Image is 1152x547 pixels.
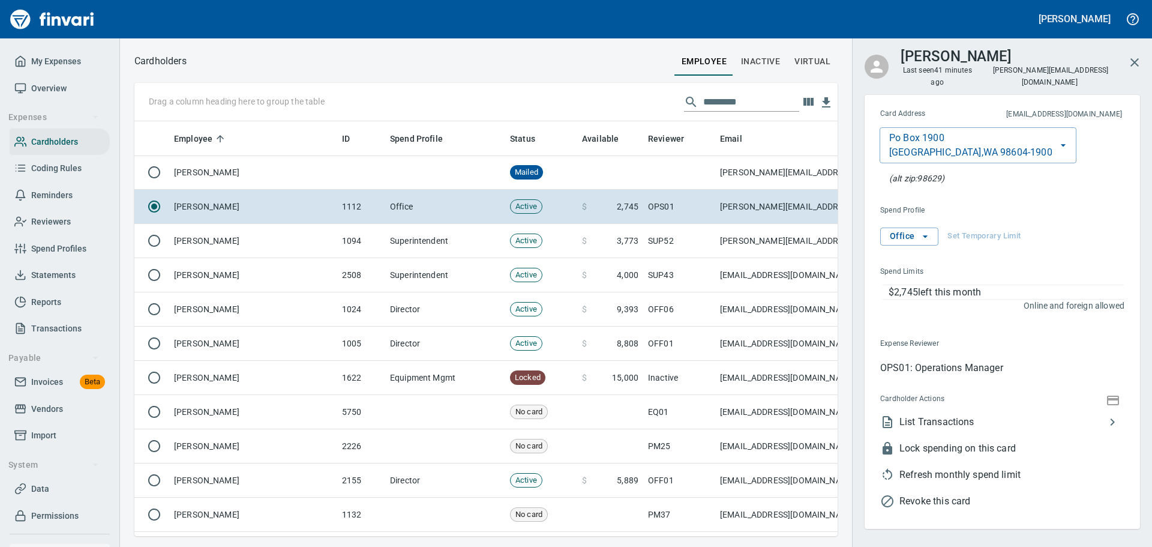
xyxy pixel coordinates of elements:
td: [EMAIL_ADDRESS][DOMAIN_NAME] [715,429,883,464]
span: 9,393 [617,303,638,315]
img: Finvari [7,5,97,34]
p: OPS01: Operations Manager [880,361,1124,375]
span: 3,773 [617,235,638,247]
button: Po Box 1900[GEOGRAPHIC_DATA],WA 98604-1900 [880,127,1076,163]
td: 1132 [337,498,385,532]
span: Coding Rules [31,161,82,176]
button: [PERSON_NAME] [1036,10,1114,28]
span: $ [582,303,587,315]
p: [GEOGRAPHIC_DATA] , WA 98604-1900 [889,145,1052,160]
span: Lock spending on this card [899,441,1124,456]
td: OPS01 [643,190,715,224]
span: Active [511,235,542,247]
span: Spend Profile [390,131,458,146]
p: Drag a column heading here to group the table [149,95,325,107]
span: Payable [8,351,99,366]
p: Po Box 1900 [889,131,944,145]
td: [EMAIL_ADDRESS][DOMAIN_NAME] [715,395,883,429]
span: Locked [510,372,545,384]
td: 1024 [337,292,385,327]
span: Email [720,131,758,146]
button: Close cardholder [1120,48,1149,77]
span: ID [342,131,350,146]
span: Cardholder Actions [880,393,1024,405]
span: virtual [794,54,830,69]
a: Permissions [10,503,110,530]
span: Refresh monthly spend limit [899,468,1124,482]
h5: [PERSON_NAME] [1039,13,1111,25]
span: $ [582,372,587,384]
span: $ [582,235,587,247]
span: Last seen [901,65,974,89]
td: SUP52 [643,224,715,258]
span: Spend Profile [390,131,443,146]
button: Set Temporary Limit [944,228,1024,246]
span: Active [511,201,542,213]
span: 15,000 [612,372,638,384]
button: Payable [4,347,104,369]
td: 1094 [337,224,385,258]
a: Vendors [10,396,110,423]
span: Reviewers [31,214,71,229]
span: Reviewer [648,131,684,146]
span: Status [510,131,535,146]
span: This is the email address for cardholder receipts [966,109,1122,121]
time: 41 minutes ago [931,66,971,86]
a: Coding Rules [10,155,110,182]
td: 1112 [337,190,385,224]
span: Available [582,131,634,146]
td: OFF01 [643,464,715,498]
td: [PERSON_NAME] [169,327,337,361]
span: Reviewer [648,131,700,146]
span: Available [582,131,619,146]
span: $ [582,201,587,213]
span: Active [511,270,542,281]
td: [PERSON_NAME] [169,258,337,292]
button: Office [880,228,938,246]
span: Reports [31,295,61,310]
td: Equipment Mgmt [385,361,505,395]
td: 2508 [337,258,385,292]
td: Director [385,292,505,327]
span: Spend Profile [880,205,1024,217]
span: Reminders [31,188,73,203]
td: [PERSON_NAME][EMAIL_ADDRESS][DOMAIN_NAME] [715,156,883,190]
span: Invoices [31,375,63,390]
span: Expenses [8,110,99,125]
td: [PERSON_NAME] [169,464,337,498]
span: Active [511,304,542,315]
h3: [PERSON_NAME] [901,45,1012,65]
td: [PERSON_NAME] [169,395,337,429]
td: PM25 [643,429,715,464]
td: [PERSON_NAME] [169,361,337,395]
a: InvoicesBeta [10,369,110,396]
span: System [8,458,99,473]
td: [PERSON_NAME] [169,292,337,327]
td: Superintendent [385,258,505,292]
span: Active [511,475,542,486]
span: Statements [31,268,76,283]
p: At the pump (or any AVS check), this zip will also be accepted [889,172,944,184]
td: Director [385,464,505,498]
span: ID [342,131,365,146]
span: Inactive [741,54,780,69]
span: Set Temporary Limit [947,229,1021,243]
span: Employee [174,131,212,146]
button: Download Table [817,94,835,112]
span: $ [582,337,587,349]
span: Spend Limits [880,266,1023,278]
td: [EMAIL_ADDRESS][DOMAIN_NAME] [715,327,883,361]
span: No card [511,441,547,452]
a: Reports [10,289,110,316]
td: [PERSON_NAME][EMAIL_ADDRESS][DOMAIN_NAME] [715,224,883,258]
td: [PERSON_NAME][EMAIL_ADDRESS][DOMAIN_NAME] [715,190,883,224]
span: employee [682,54,727,69]
td: [PERSON_NAME] [169,156,337,190]
td: [PERSON_NAME] [169,224,337,258]
td: Superintendent [385,224,505,258]
span: $ [582,474,587,486]
td: [EMAIL_ADDRESS][DOMAIN_NAME] [715,498,883,532]
td: [PERSON_NAME] [169,190,337,224]
span: Active [511,338,542,349]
